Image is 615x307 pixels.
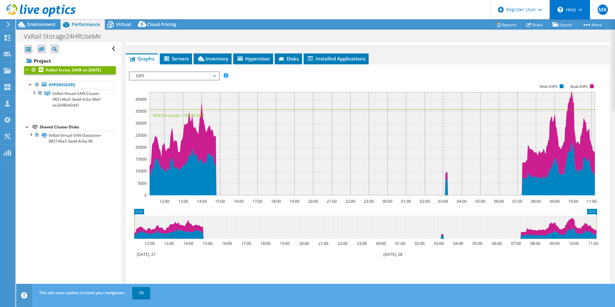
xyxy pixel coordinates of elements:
a: Project [24,56,116,66]
text: 20000 [135,144,147,150]
text: 10:00 [568,199,578,204]
text: 13:00 [164,241,174,246]
text: 03:00 [438,199,448,204]
text: 14:00 [197,199,207,204]
text: 14:00 [183,241,193,246]
text: 19:00 [280,241,289,246]
a: VxRail-Virtual-SAN-Datastore-983146a3-3edd-4c6a-96 [24,131,116,145]
text: 5000 [138,181,147,186]
span: Cloud Pricing [147,21,176,27]
text: 04:00 [456,199,466,204]
text: 06:00 [491,241,501,246]
text: 15:00 [215,199,225,204]
span: Performance [72,21,100,27]
text: 01:00 [401,199,411,204]
text: 16:00 [222,241,232,246]
text: 08:00 [530,241,540,246]
text: 11:00 [588,241,598,246]
h1: VxRail Storage24HRUseMe [21,33,111,40]
text: 05:00 [475,199,485,204]
text: 17:00 [252,199,262,204]
text: 11:00 [586,199,596,204]
text: 12:00 [159,199,169,204]
text: 22:00 [337,241,347,246]
text: 10:00 [569,241,579,246]
text: 03:00 [434,241,444,246]
a: Reports [491,20,522,30]
svg: \n [557,7,563,13]
a: VxRail-Virtual-SAN-Cluster-983146a3-3edd-4c6a-96ef-ee2b48eb0dd1 [24,89,116,109]
text: 09:00 [549,241,559,246]
a: Share [521,20,548,30]
span: IOPS [133,72,216,80]
b: VxRail Errors_24HR on [DATE] [46,67,101,73]
div: Shared Cluster Disks [40,123,116,131]
text: Write IOPS [539,84,557,89]
a: VxRail Errors_24HR on [DATE] [24,66,116,74]
span: Inventory [197,55,228,62]
span: Graphs [129,55,154,62]
text: 0 [144,192,147,198]
text: 25000 [135,133,147,138]
text: 00:00 [376,241,386,246]
span: MK [598,5,608,15]
text: 23:00 [357,241,367,246]
text: 18:00 [271,199,281,204]
text: 15000 [135,156,147,162]
span: Virtual [116,21,131,27]
text: 07:00 [512,199,522,204]
text: 15:00 [202,241,212,246]
span: Hypervisor [236,55,270,62]
text: 20:00 [299,241,309,246]
text: 22:00 [345,199,355,204]
a: Hypervisors [24,81,116,89]
a: OK [132,287,150,299]
text: 02:00 [419,199,429,204]
text: 05:00 [472,241,482,246]
text: 21:00 [318,241,328,246]
text: 16:00 [234,199,243,204]
text: 21:00 [326,199,336,204]
text: 40000 [135,97,147,102]
text: 18:00 [260,241,270,246]
text: 07:00 [511,241,521,246]
span: Installed Applications [307,55,365,62]
text: 30000 [135,120,147,126]
a: Export [547,20,577,30]
text: 23:00 [363,199,373,204]
text: 10000 [135,168,147,174]
text: 13:00 [178,199,188,204]
span: Servers [163,55,189,62]
text: 19:00 [289,199,299,204]
text: 06:00 [494,199,504,204]
span: This site uses cookies to track your navigation. [39,290,125,295]
text: 00:00 [382,199,392,204]
text: 12:00 [144,241,154,246]
text: 17:00 [241,241,251,246]
span: VxRail-Virtual-SAN-Cluster-983146a3-3edd-4c6a-96ef-ee2b48eb0dd1 [52,91,101,108]
text: 01:00 [395,241,405,246]
text: 02:00 [414,241,424,246]
text: 35000 [135,108,147,114]
text: 95th Percentile = 35830 IOPS [153,113,205,118]
text: 20:00 [308,199,318,204]
span: Environment [27,21,56,27]
text: 04:00 [453,241,463,246]
span: Disks [278,55,299,62]
text: 08:00 [531,199,541,204]
a: More [577,20,607,30]
text: Read IOPS [570,84,588,89]
text: 09:00 [549,199,559,204]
